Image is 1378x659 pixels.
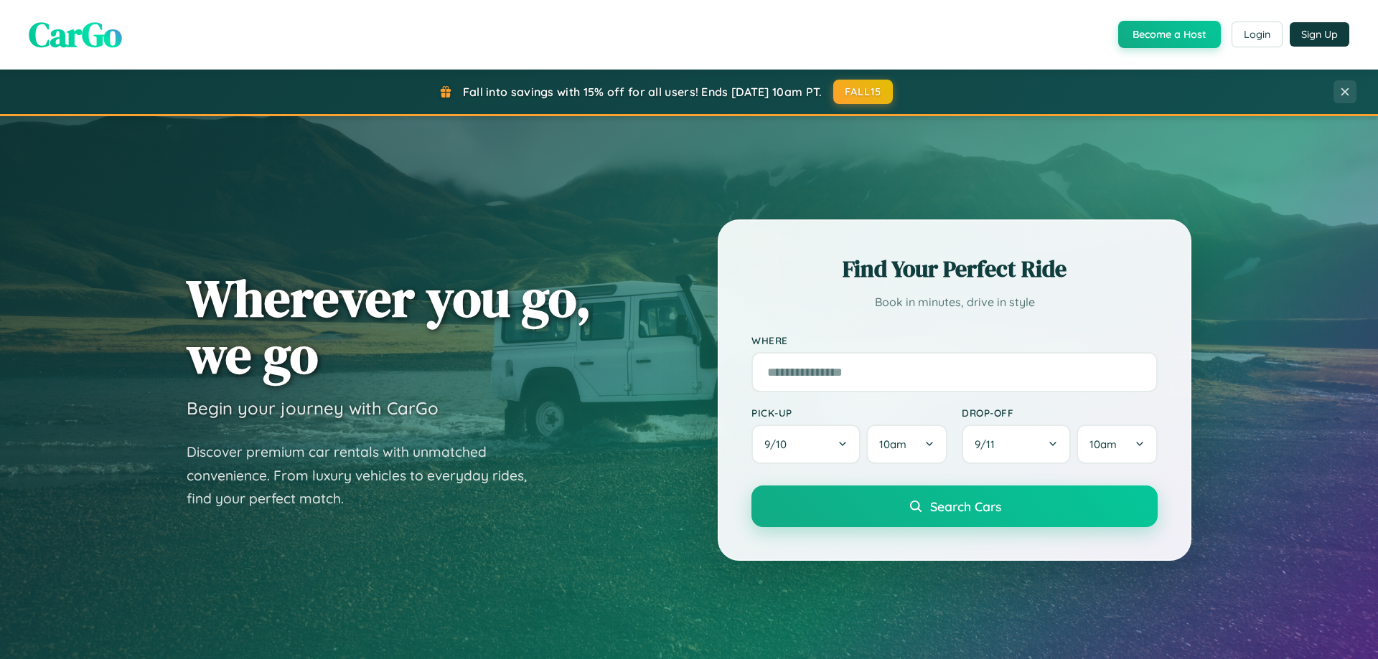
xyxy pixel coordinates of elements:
[764,437,794,451] span: 9 / 10
[463,85,822,99] span: Fall into savings with 15% off for all users! Ends [DATE] 10am PT.
[833,80,894,104] button: FALL15
[1089,437,1117,451] span: 10am
[1232,22,1283,47] button: Login
[930,498,1001,514] span: Search Cars
[751,253,1158,285] h2: Find Your Perfect Ride
[751,425,861,464] button: 9/10
[879,437,906,451] span: 10am
[1077,425,1158,464] button: 10am
[187,270,591,383] h1: Wherever you go, we go
[1290,22,1349,47] button: Sign Up
[1118,21,1221,48] button: Become a Host
[962,407,1158,419] label: Drop-off
[751,407,947,419] label: Pick-up
[751,334,1158,346] label: Where
[187,397,439,419] h3: Begin your journey with CarGo
[751,485,1158,527] button: Search Cars
[962,425,1071,464] button: 9/11
[866,425,947,464] button: 10am
[975,437,1002,451] span: 9 / 11
[751,292,1158,313] p: Book in minutes, drive in style
[187,440,545,511] p: Discover premium car rentals with unmatched convenience. From luxury vehicles to everyday rides, ...
[29,11,122,58] span: CarGo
